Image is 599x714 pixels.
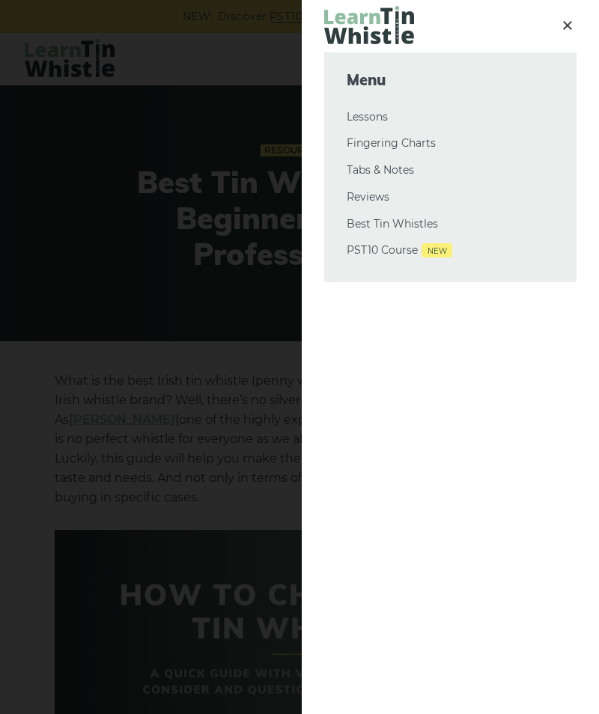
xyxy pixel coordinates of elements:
[422,243,452,257] span: New
[347,135,554,153] a: Fingering Charts
[324,6,414,44] img: LearnTinWhistle.com
[347,242,554,260] a: PST10 CourseNew
[347,70,554,91] span: Menu
[347,109,554,126] a: Lessons
[347,216,554,234] a: Best Tin Whistles
[347,162,554,180] a: Tabs & Notes
[324,29,414,48] a: LearnTinWhistle.com
[347,189,554,207] a: Reviews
